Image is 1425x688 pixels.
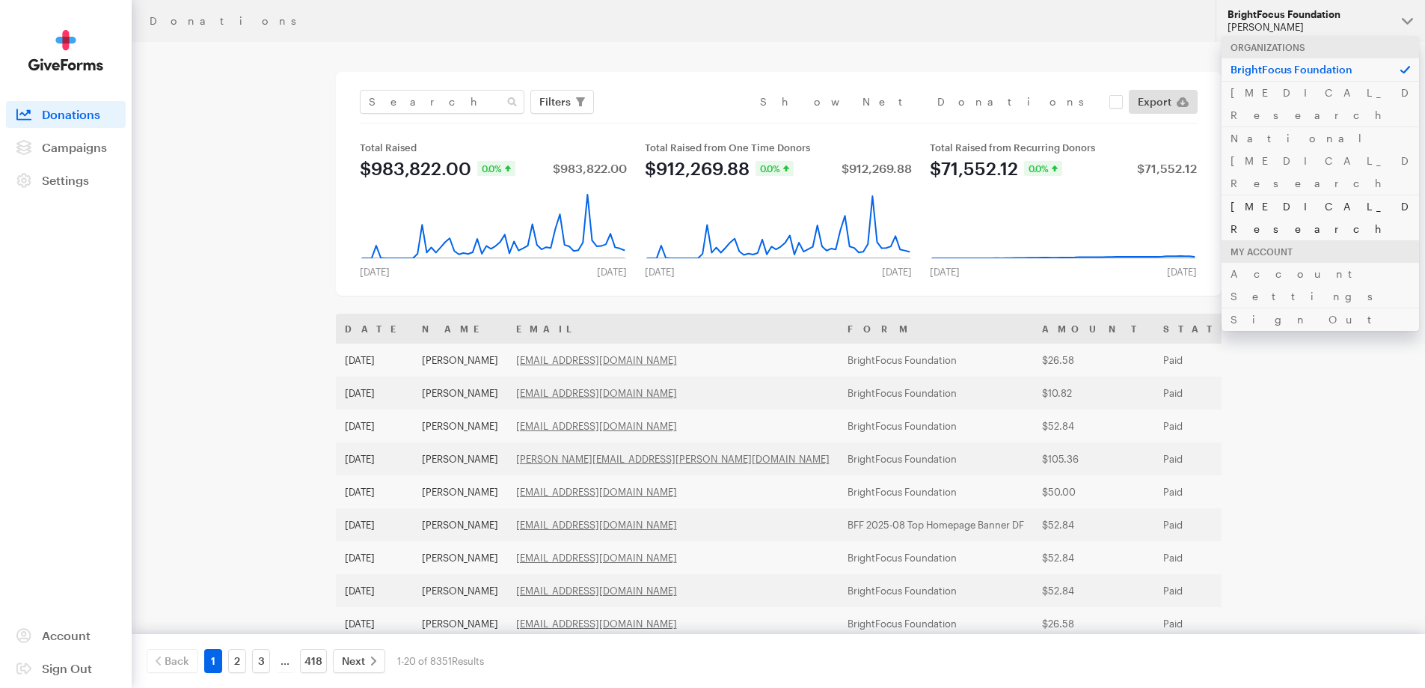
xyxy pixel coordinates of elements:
[516,453,830,465] a: [PERSON_NAME][EMAIL_ADDRESS][PERSON_NAME][DOMAIN_NAME]
[413,607,507,640] td: [PERSON_NAME]
[1033,475,1154,508] td: $50.00
[1222,240,1419,263] div: My Account
[1154,344,1264,377] td: Paid
[839,508,1033,541] td: BFF 2025-08 Top Homepage Banner DF
[1033,607,1154,640] td: $26.58
[636,266,684,278] div: [DATE]
[1154,442,1264,475] td: Paid
[300,649,327,673] a: 418
[1033,574,1154,607] td: $52.84
[336,344,413,377] td: [DATE]
[42,628,91,642] span: Account
[516,420,677,432] a: [EMAIL_ADDRESS][DOMAIN_NAME]
[756,161,794,176] div: 0.0%
[839,574,1033,607] td: BrightFocus Foundation
[930,159,1018,177] div: $71,552.12
[413,475,507,508] td: [PERSON_NAME]
[645,159,750,177] div: $912,269.88
[842,162,912,174] div: $912,269.88
[336,607,413,640] td: [DATE]
[921,266,969,278] div: [DATE]
[42,661,92,675] span: Sign Out
[516,552,677,564] a: [EMAIL_ADDRESS][DOMAIN_NAME]
[252,649,270,673] a: 3
[413,314,507,344] th: Name
[1158,266,1206,278] div: [DATE]
[839,410,1033,442] td: BrightFocus Foundation
[42,173,89,187] span: Settings
[1033,410,1154,442] td: $52.84
[1154,314,1264,344] th: Status
[336,574,413,607] td: [DATE]
[839,377,1033,410] td: BrightFocus Foundation
[839,314,1033,344] th: Form
[6,167,126,194] a: Settings
[516,519,677,531] a: [EMAIL_ADDRESS][DOMAIN_NAME]
[413,442,507,475] td: [PERSON_NAME]
[1033,508,1154,541] td: $52.84
[645,141,912,153] div: Total Raised from One Time Donors
[839,442,1033,475] td: BrightFocus Foundation
[360,141,627,153] div: Total Raised
[1137,162,1197,174] div: $71,552.12
[333,649,385,673] a: Next
[1228,8,1390,21] div: BrightFocus Foundation
[1222,195,1419,240] a: [MEDICAL_DATA] Research
[360,90,524,114] input: Search Name & Email
[452,655,484,667] span: Results
[42,107,100,121] span: Donations
[839,344,1033,377] td: BrightFocus Foundation
[336,475,413,508] td: [DATE]
[1033,541,1154,574] td: $52.84
[1222,308,1419,331] a: Sign Out
[336,410,413,442] td: [DATE]
[336,541,413,574] td: [DATE]
[360,159,471,177] div: $983,822.00
[336,314,413,344] th: Date
[1222,262,1419,308] a: Account Settings
[1138,93,1171,111] span: Export
[336,442,413,475] td: [DATE]
[539,93,571,111] span: Filters
[930,141,1197,153] div: Total Raised from Recurring Donors
[413,377,507,410] td: [PERSON_NAME]
[516,354,677,366] a: [EMAIL_ADDRESS][DOMAIN_NAME]
[1222,36,1419,58] div: Organizations
[1154,541,1264,574] td: Paid
[397,649,484,673] div: 1-20 of 8351
[1154,508,1264,541] td: Paid
[516,585,677,597] a: [EMAIL_ADDRESS][DOMAIN_NAME]
[516,618,677,630] a: [EMAIL_ADDRESS][DOMAIN_NAME]
[413,410,507,442] td: [PERSON_NAME]
[1033,442,1154,475] td: $105.36
[1024,161,1062,176] div: 0.0%
[873,266,921,278] div: [DATE]
[1033,377,1154,410] td: $10.82
[477,161,515,176] div: 0.0%
[28,30,103,71] img: GiveForms
[228,649,246,673] a: 2
[1033,314,1154,344] th: Amount
[6,655,126,682] a: Sign Out
[1154,475,1264,508] td: Paid
[839,475,1033,508] td: BrightFocus Foundation
[839,541,1033,574] td: BrightFocus Foundation
[1222,127,1419,195] a: National [MEDICAL_DATA] Research
[588,266,636,278] div: [DATE]
[1154,574,1264,607] td: Paid
[1154,377,1264,410] td: Paid
[1222,81,1419,127] a: [MEDICAL_DATA] Research
[42,140,107,154] span: Campaigns
[1228,21,1390,34] div: [PERSON_NAME]
[507,314,839,344] th: Email
[553,162,627,174] div: $983,822.00
[413,541,507,574] td: [PERSON_NAME]
[336,508,413,541] td: [DATE]
[1129,90,1198,114] a: Export
[351,266,399,278] div: [DATE]
[516,387,677,399] a: [EMAIL_ADDRESS][DOMAIN_NAME]
[336,377,413,410] td: [DATE]
[1222,58,1419,81] p: BrightFocus Foundation
[839,607,1033,640] td: BrightFocus Foundation
[516,486,677,498] a: [EMAIL_ADDRESS][DOMAIN_NAME]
